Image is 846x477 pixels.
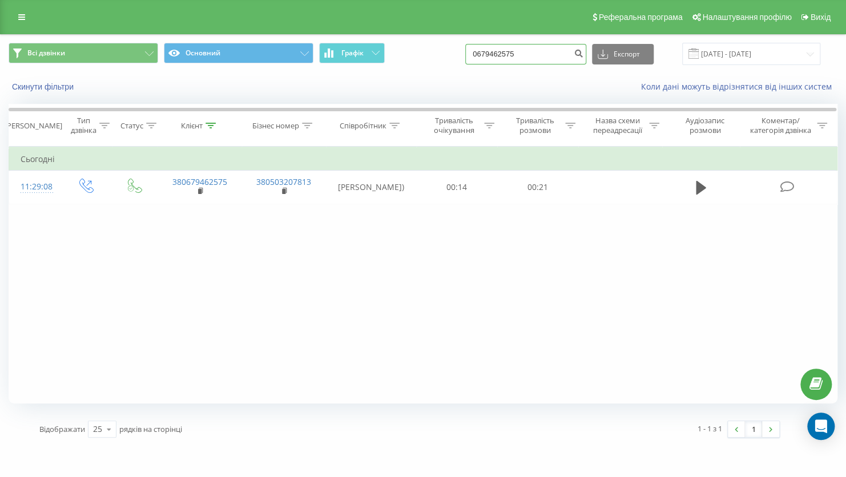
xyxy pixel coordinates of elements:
button: Всі дзвінки [9,43,158,63]
button: Скинути фільтри [9,82,79,92]
td: Сьогодні [9,148,837,171]
div: 11:29:08 [21,176,49,198]
div: 25 [93,423,102,435]
div: Клієнт [181,121,203,131]
div: 1 - 1 з 1 [698,423,722,434]
div: Тривалість очікування [426,116,481,135]
span: Налаштування профілю [702,13,791,22]
span: Вихід [811,13,831,22]
span: рядків на сторінці [119,424,182,434]
span: Графік [341,49,364,57]
a: 380679462575 [172,176,227,187]
div: Тривалість розмови [507,116,562,135]
button: Експорт [592,44,654,64]
td: [PERSON_NAME]) [326,171,417,204]
button: Графік [319,43,385,63]
input: Пошук за номером [465,44,586,64]
div: Open Intercom Messenger [807,413,835,440]
div: Тип дзвінка [71,116,96,135]
td: 00:21 [497,171,578,204]
span: Всі дзвінки [27,48,65,58]
div: Співробітник [340,121,386,131]
div: Аудіозапис розмови [672,116,737,135]
div: [PERSON_NAME] [5,121,62,131]
div: Бізнес номер [252,121,299,131]
span: Реферальна програма [599,13,683,22]
div: Назва схеми переадресації [589,116,646,135]
td: 00:14 [416,171,497,204]
a: Коли дані можуть відрізнятися вiд інших систем [641,81,837,92]
div: Статус [120,121,143,131]
span: Відображати [39,424,85,434]
a: 1 [745,421,762,437]
a: 380503207813 [256,176,311,187]
div: Коментар/категорія дзвінка [747,116,814,135]
button: Основний [164,43,313,63]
